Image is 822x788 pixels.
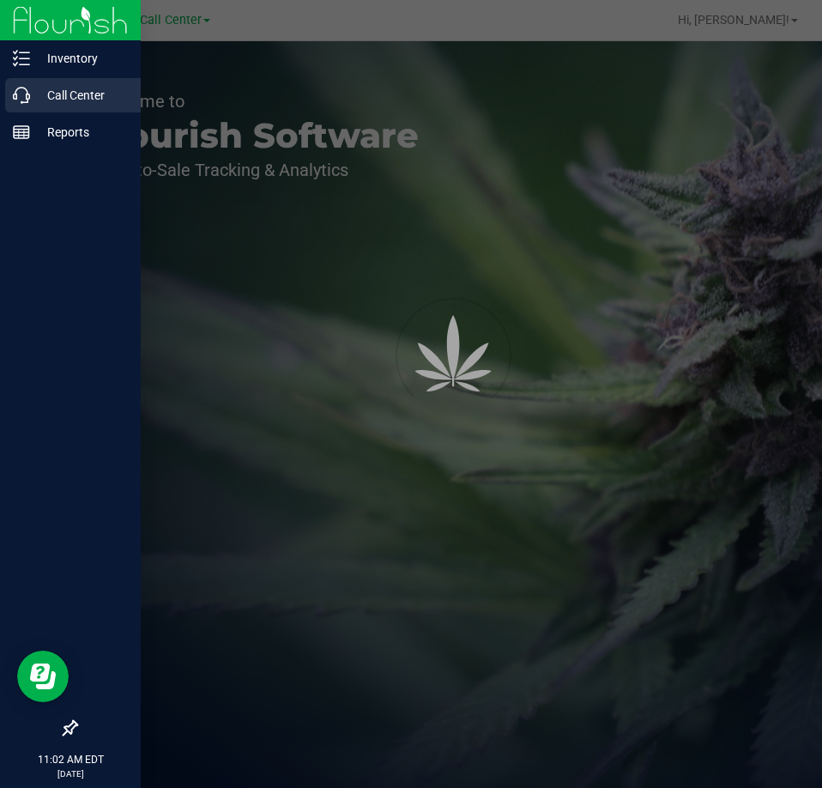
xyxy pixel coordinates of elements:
inline-svg: Reports [13,124,30,141]
iframe: Resource center [17,651,69,702]
inline-svg: Inventory [13,50,30,67]
p: Reports [30,122,133,142]
p: [DATE] [8,767,133,780]
p: Inventory [30,48,133,69]
p: 11:02 AM EDT [8,752,133,767]
inline-svg: Call Center [13,87,30,104]
p: Call Center [30,85,133,106]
